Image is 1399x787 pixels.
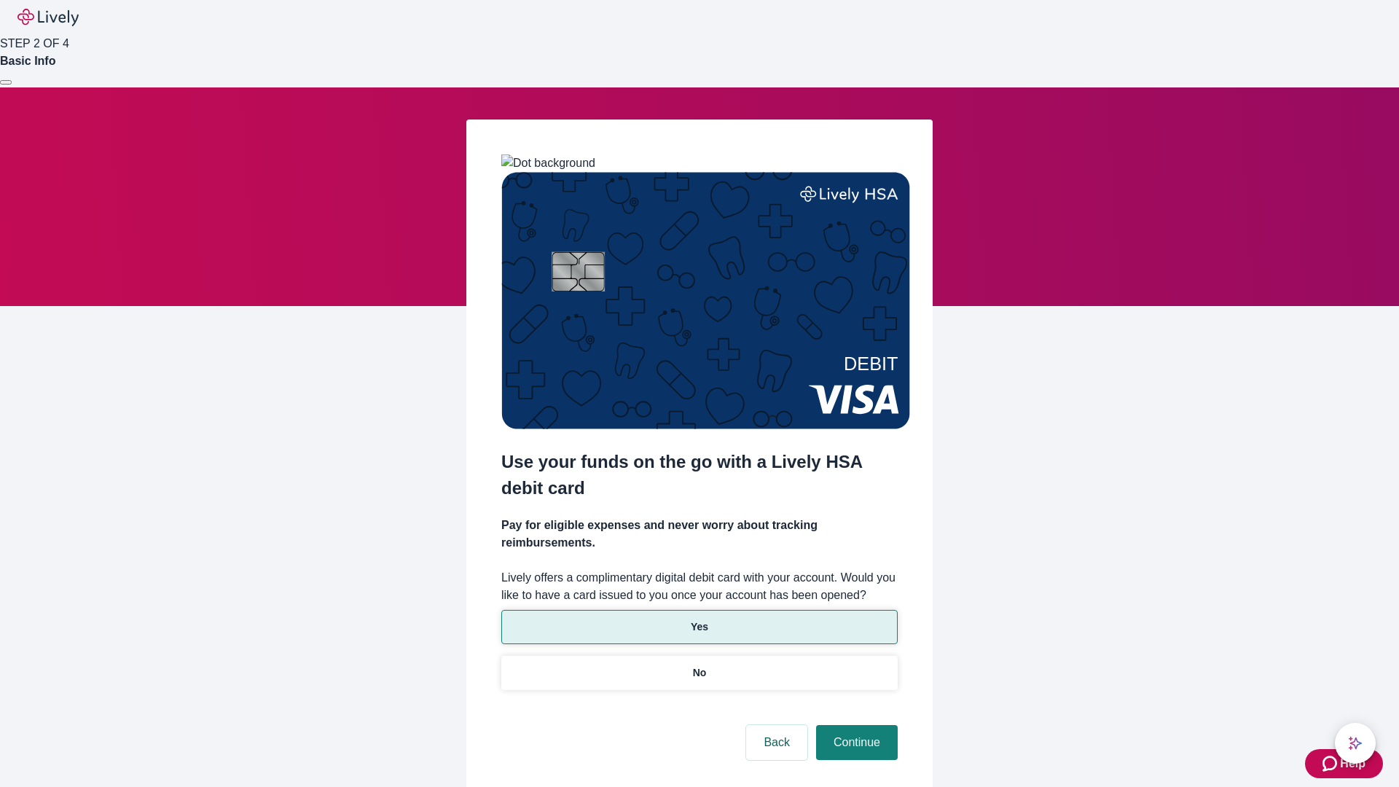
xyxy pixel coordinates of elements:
[1305,749,1383,778] button: Zendesk support iconHelp
[691,619,708,635] p: Yes
[693,665,707,681] p: No
[1340,755,1365,772] span: Help
[501,656,898,690] button: No
[501,449,898,501] h2: Use your funds on the go with a Lively HSA debit card
[1335,723,1376,764] button: chat
[816,725,898,760] button: Continue
[17,9,79,26] img: Lively
[501,517,898,552] h4: Pay for eligible expenses and never worry about tracking reimbursements.
[501,610,898,644] button: Yes
[1322,755,1340,772] svg: Zendesk support icon
[501,154,595,172] img: Dot background
[1348,736,1363,751] svg: Lively AI Assistant
[746,725,807,760] button: Back
[501,172,910,429] img: Debit card
[501,569,898,604] label: Lively offers a complimentary digital debit card with your account. Would you like to have a card...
